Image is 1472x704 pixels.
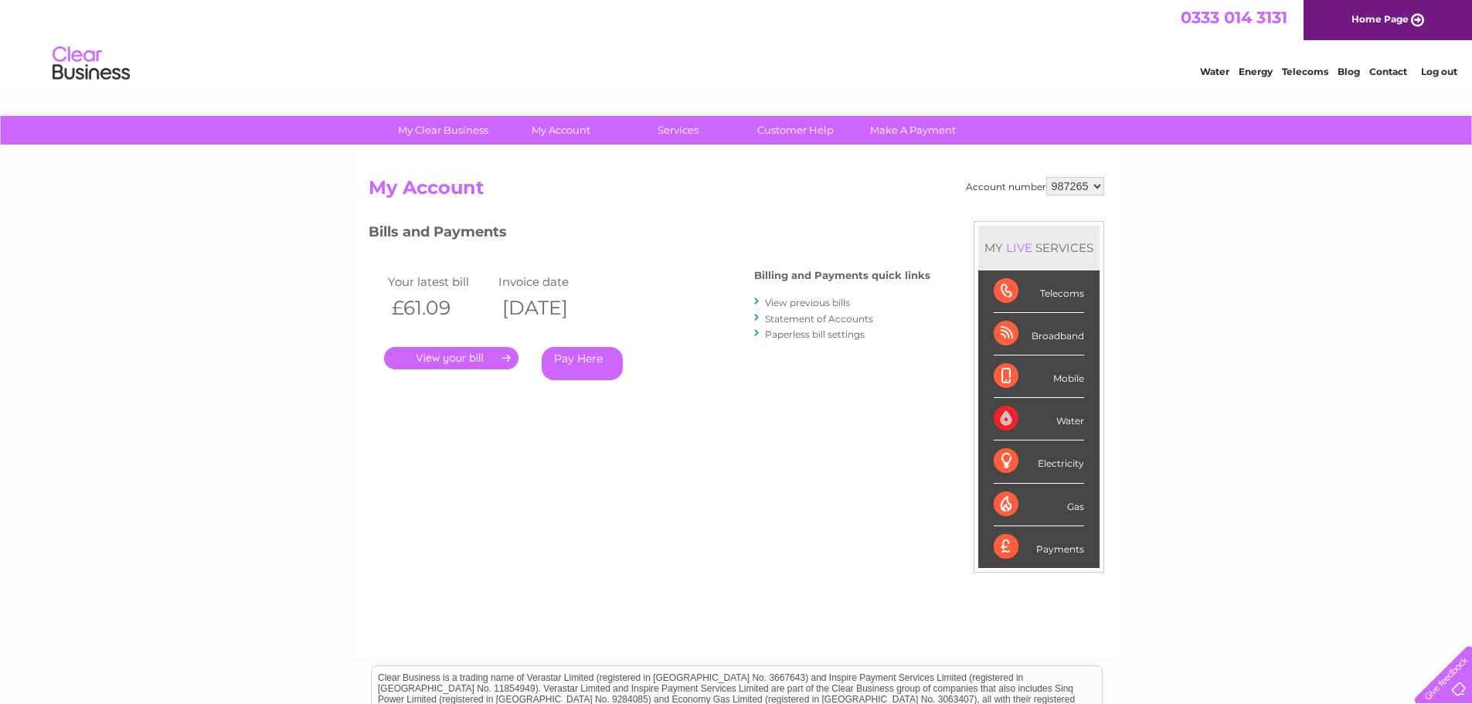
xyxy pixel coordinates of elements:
[614,116,742,145] a: Services
[384,271,495,292] td: Your latest bill
[495,292,606,324] th: [DATE]
[754,270,930,281] h4: Billing and Payments quick links
[994,355,1084,398] div: Mobile
[369,177,1104,206] h2: My Account
[849,116,977,145] a: Make A Payment
[1421,66,1457,77] a: Log out
[994,270,1084,313] div: Telecoms
[994,398,1084,440] div: Water
[994,484,1084,526] div: Gas
[765,297,850,308] a: View previous bills
[765,313,873,325] a: Statement of Accounts
[542,347,623,380] a: Pay Here
[1282,66,1328,77] a: Telecoms
[1338,66,1360,77] a: Blog
[497,116,624,145] a: My Account
[765,328,865,340] a: Paperless bill settings
[1200,66,1229,77] a: Water
[1181,8,1287,27] a: 0333 014 3131
[1239,66,1273,77] a: Energy
[379,116,507,145] a: My Clear Business
[52,40,131,87] img: logo.png
[732,116,859,145] a: Customer Help
[372,9,1102,75] div: Clear Business is a trading name of Verastar Limited (registered in [GEOGRAPHIC_DATA] No. 3667643...
[495,271,606,292] td: Invoice date
[966,177,1104,196] div: Account number
[1003,240,1035,255] div: LIVE
[384,292,495,324] th: £61.09
[384,347,518,369] a: .
[994,526,1084,568] div: Payments
[1369,66,1407,77] a: Contact
[978,226,1100,270] div: MY SERVICES
[994,313,1084,355] div: Broadband
[994,440,1084,483] div: Electricity
[369,221,930,248] h3: Bills and Payments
